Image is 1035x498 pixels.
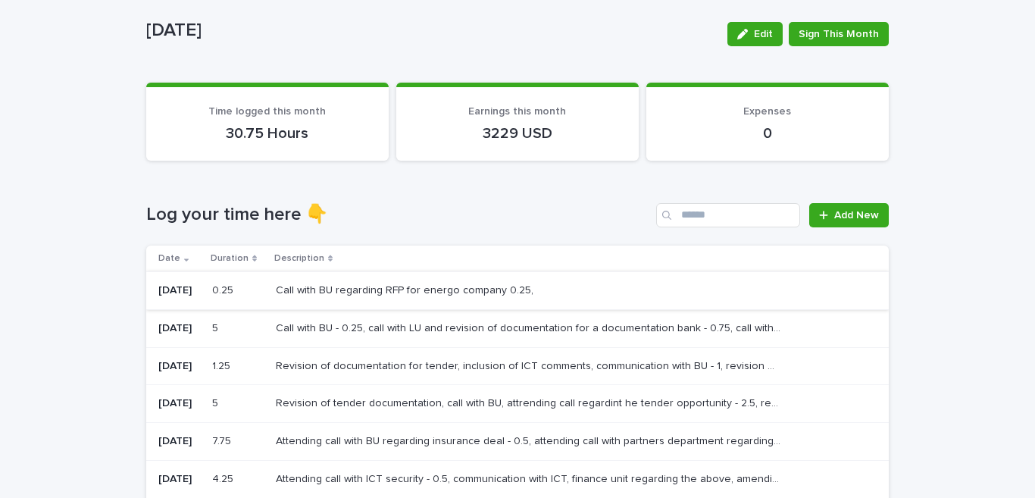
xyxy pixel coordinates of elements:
[276,432,784,448] p: Attending call with BU regarding insurance deal - 0.5, attending call with partners department re...
[754,29,773,39] span: Edit
[276,394,784,410] p: Revision of tender documentation, call with BU, attrending call regardint he tender opportunity -...
[212,357,233,373] p: 1.25
[158,250,180,267] p: Date
[276,319,784,335] p: Call with BU - 0.25, call with LU and revision of documentation for a documentation bank - 0.75, ...
[158,435,200,448] p: [DATE]
[212,432,234,448] p: 7.75
[743,106,791,117] span: Expenses
[158,397,200,410] p: [DATE]
[212,281,236,297] p: 0.25
[158,360,200,373] p: [DATE]
[727,22,783,46] button: Edit
[146,271,889,309] tr: [DATE]0.250.25 Call with BU regarding RFP for energo company 0.25,Call with BU regarding RFP for ...
[208,106,326,117] span: Time logged this month
[276,281,536,297] p: Call with BU regarding RFP for energo company 0.25,
[834,210,879,221] span: Add New
[212,394,221,410] p: 5
[799,27,879,42] span: Sign This Month
[158,473,200,486] p: [DATE]
[146,385,889,423] tr: [DATE]55 Revision of tender documentation, call with BU, attrending call regardint he tender oppo...
[276,357,784,373] p: Revision of documentation for tender, inclusion of ICT comments, communication with BU - 1, revis...
[276,470,784,486] p: Attending call with ICT security - 0.5, communication with ICT, finance unit regarding the above,...
[211,250,249,267] p: Duration
[146,309,889,347] tr: [DATE]55 Call with BU - 0.25, call with LU and revision of documentation for a documentation bank...
[274,250,324,267] p: Description
[146,20,715,42] p: [DATE]
[146,204,650,226] h1: Log your time here 👇
[158,322,200,335] p: [DATE]
[656,203,800,227] input: Search
[468,106,566,117] span: Earnings this month
[212,470,236,486] p: 4.25
[146,423,889,461] tr: [DATE]7.757.75 Attending call with BU regarding insurance deal - 0.5, attending call with partner...
[664,124,871,143] p: 0
[164,124,371,143] p: 30.75 Hours
[146,347,889,385] tr: [DATE]1.251.25 Revision of documentation for tender, inclusion of ICT comments, communication wit...
[789,22,889,46] button: Sign This Month
[146,460,889,498] tr: [DATE]4.254.25 Attending call with ICT security - 0.5, communication with ICT, finance unit regar...
[158,284,200,297] p: [DATE]
[414,124,621,143] p: 3229 USD
[212,319,221,335] p: 5
[809,203,889,227] a: Add New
